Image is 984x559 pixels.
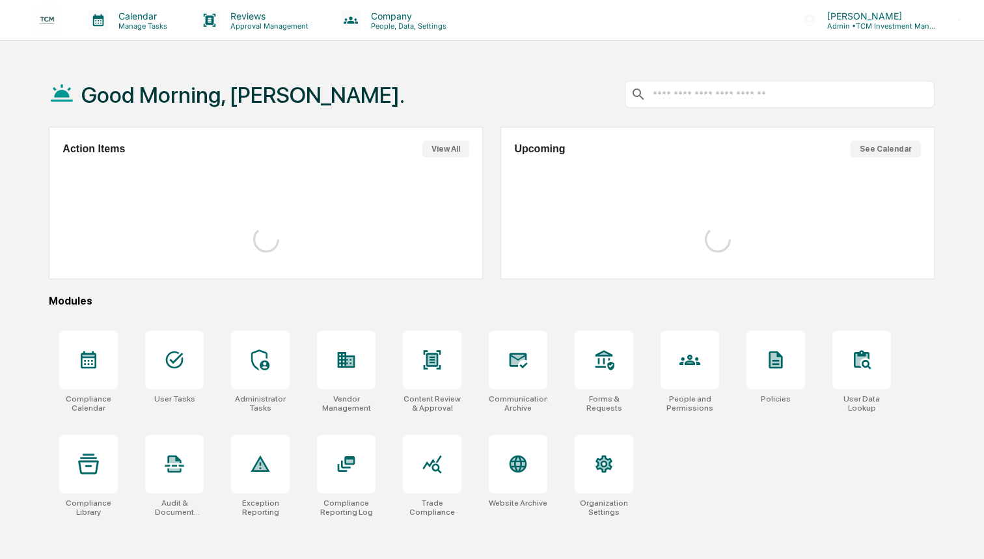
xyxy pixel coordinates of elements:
[575,498,633,517] div: Organization Settings
[317,394,376,413] div: Vendor Management
[220,21,315,31] p: Approval Management
[220,10,315,21] p: Reviews
[817,21,938,31] p: Admin • TCM Investment Management
[62,143,125,155] h2: Action Items
[231,394,290,413] div: Administrator Tasks
[59,394,118,413] div: Compliance Calendar
[661,394,719,413] div: People and Permissions
[59,498,118,517] div: Compliance Library
[489,394,547,413] div: Communications Archive
[81,82,405,108] h1: Good Morning, [PERSON_NAME].
[851,141,921,157] button: See Calendar
[108,21,174,31] p: Manage Tasks
[761,394,791,403] div: Policies
[575,394,633,413] div: Forms & Requests
[145,498,204,517] div: Audit & Document Logs
[361,10,453,21] p: Company
[154,394,195,403] div: User Tasks
[489,498,547,508] div: Website Archive
[231,498,290,517] div: Exception Reporting
[317,498,376,517] div: Compliance Reporting Log
[361,21,453,31] p: People, Data, Settings
[49,295,935,307] div: Modules
[108,10,174,21] p: Calendar
[422,141,469,157] button: View All
[403,394,461,413] div: Content Review & Approval
[31,5,62,36] img: logo
[817,10,938,21] p: [PERSON_NAME]
[403,498,461,517] div: Trade Compliance
[514,143,565,155] h2: Upcoming
[832,394,891,413] div: User Data Lookup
